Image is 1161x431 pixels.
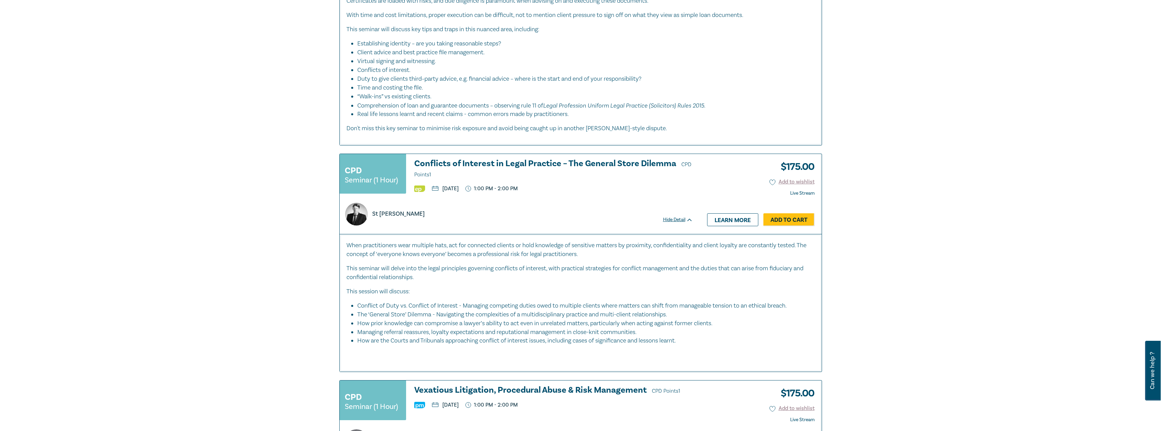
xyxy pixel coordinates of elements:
small: Seminar (1 Hour) [345,177,398,183]
li: Real life lessons learnt and recent claims - common errors made by practitioners. [357,110,815,119]
li: Time and costing the file. [357,83,808,92]
a: Vexatious Litigation, Procedural Abuse & Risk Management CPD Points1 [414,386,693,396]
a: Conflicts of Interest in Legal Practice – The General Store Dilemma CPD Points1 [414,159,693,179]
p: [DATE] [432,402,459,408]
p: 1:00 PM - 2:00 PM [465,185,518,192]
li: Conflict of Duty vs. Conflict of Interest - Managing competing duties owed to multiple clients wh... [357,301,808,310]
p: This seminar will delve into the legal principles governing conflicts of interest, with practical... [346,264,815,282]
button: Add to wishlist [769,405,815,412]
h3: Vexatious Litigation, Procedural Abuse & Risk Management [414,386,693,396]
strong: Live Stream [790,190,815,196]
img: Practice Management & Business Skills [414,402,425,408]
li: Client advice and best practice file management. [357,48,808,57]
li: “Walk-ins” vs existing clients. [357,92,808,101]
p: [DATE] [432,186,459,191]
span: CPD Points 1 [652,388,680,394]
li: Virtual signing and witnessing. [357,57,808,66]
h3: CPD [345,391,362,403]
li: How are the Courts and Tribunals approaching conflict of interest issues, including cases of sign... [357,336,815,345]
p: This seminar will discuss key tips and traps in this nuanced area, including: [346,25,815,34]
p: Don't miss this key seminar to minimise risk exposure and avoid being caught up in another [PERSO... [346,124,815,133]
h3: $ 175.00 [776,159,815,175]
li: Managing referral reassures, loyalty expectations and reputational management in close-knit commu... [357,328,808,337]
li: Comprehension of loan and guarantee documents – observing rule 11 of [357,101,808,110]
h3: Conflicts of Interest in Legal Practice – The General Store Dilemma [414,159,693,179]
img: Ethics & Professional Responsibility [414,185,425,192]
span: Can we help ? [1149,345,1156,396]
h3: $ 175.00 [776,386,815,401]
div: Hide Detail [663,216,700,223]
a: Add to Cart [763,213,815,226]
p: St [PERSON_NAME] [372,210,425,218]
strong: Live Stream [790,417,815,423]
li: Establishing identity – are you taking reasonable steps? [357,39,808,48]
button: Add to wishlist [769,178,815,186]
p: When practitioners wear multiple hats, act for connected clients or hold knowledge of sensitive m... [346,241,815,259]
li: Duty to give clients third–party advice, e.g. financial advice – where is the start and end of yo... [357,75,808,83]
img: https://s3.ap-southeast-2.amazonaws.com/leo-cussen-store-production-content/Contacts/St%20John%20... [345,203,368,226]
li: How prior knowledge can compromise a lawyer’s ability to act even in unrelated matters, particula... [357,319,808,328]
small: Seminar (1 Hour) [345,403,398,410]
em: Legal Profession Uniform Legal Practice (Solicitors) Rules 2015. [543,102,705,109]
p: With time and cost limitations, proper execution can be difficult, not to mention client pressure... [346,11,815,20]
h3: CPD [345,164,362,177]
p: 1:00 PM - 2:00 PM [465,402,518,408]
p: This session will discuss: [346,287,815,296]
li: The ‘General Store’ Dilemma - Navigating the complexities of a multidisciplinary practice and mul... [357,310,808,319]
a: Learn more [707,213,758,226]
li: Conflicts of interest. [357,66,808,75]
